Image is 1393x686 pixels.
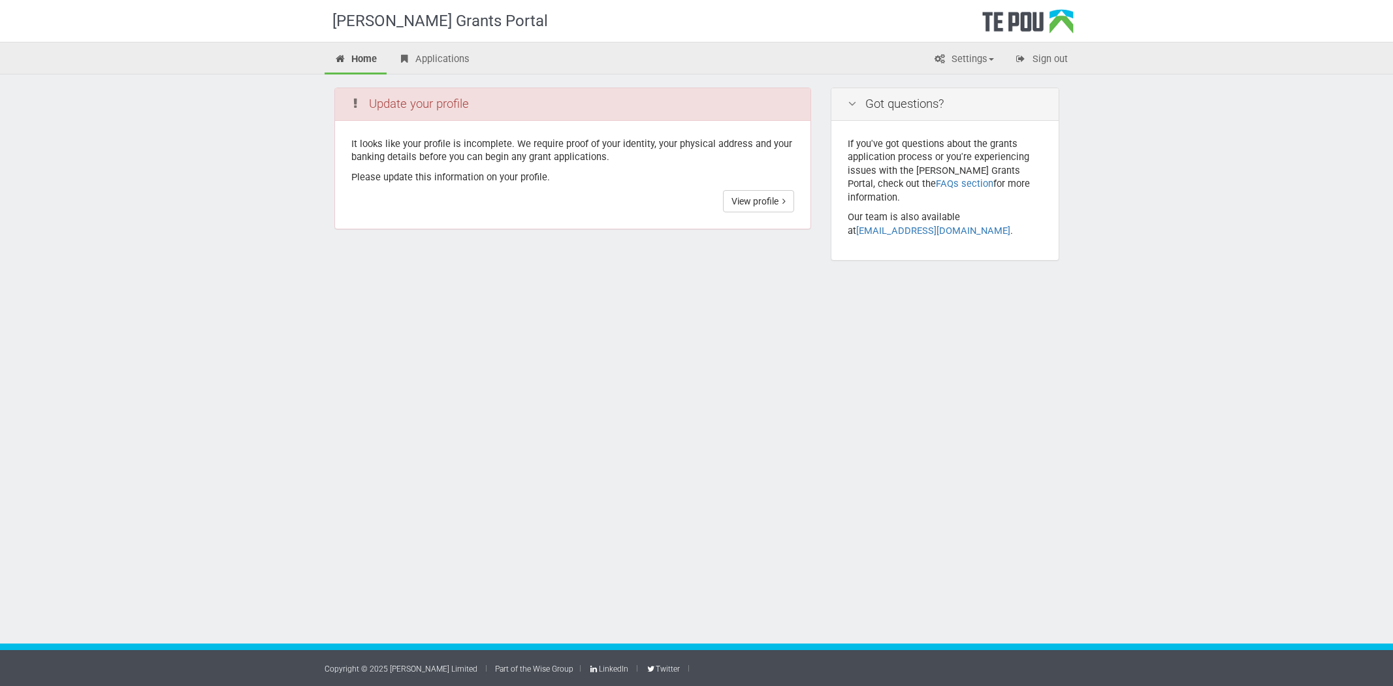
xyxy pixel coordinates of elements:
a: Twitter [646,664,680,674]
p: Please update this information on your profile. [351,171,794,184]
a: Copyright © 2025 [PERSON_NAME] Limited [325,664,477,674]
div: Te Pou Logo [982,9,1074,42]
p: If you've got questions about the grants application process or you're experiencing issues with t... [848,137,1042,204]
a: Settings [924,46,1004,74]
a: View profile [723,190,794,212]
p: Our team is also available at . [848,210,1042,237]
p: It looks like your profile is incomplete. We require proof of your identity, your physical addres... [351,137,794,164]
a: [EMAIL_ADDRESS][DOMAIN_NAME] [856,225,1010,237]
a: Sign out [1005,46,1078,74]
a: FAQs section [936,178,993,189]
a: Applications [388,46,479,74]
a: Home [325,46,387,74]
a: LinkedIn [589,664,628,674]
div: Got questions? [831,88,1059,121]
a: Part of the Wise Group [495,664,573,674]
div: Update your profile [335,88,810,121]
